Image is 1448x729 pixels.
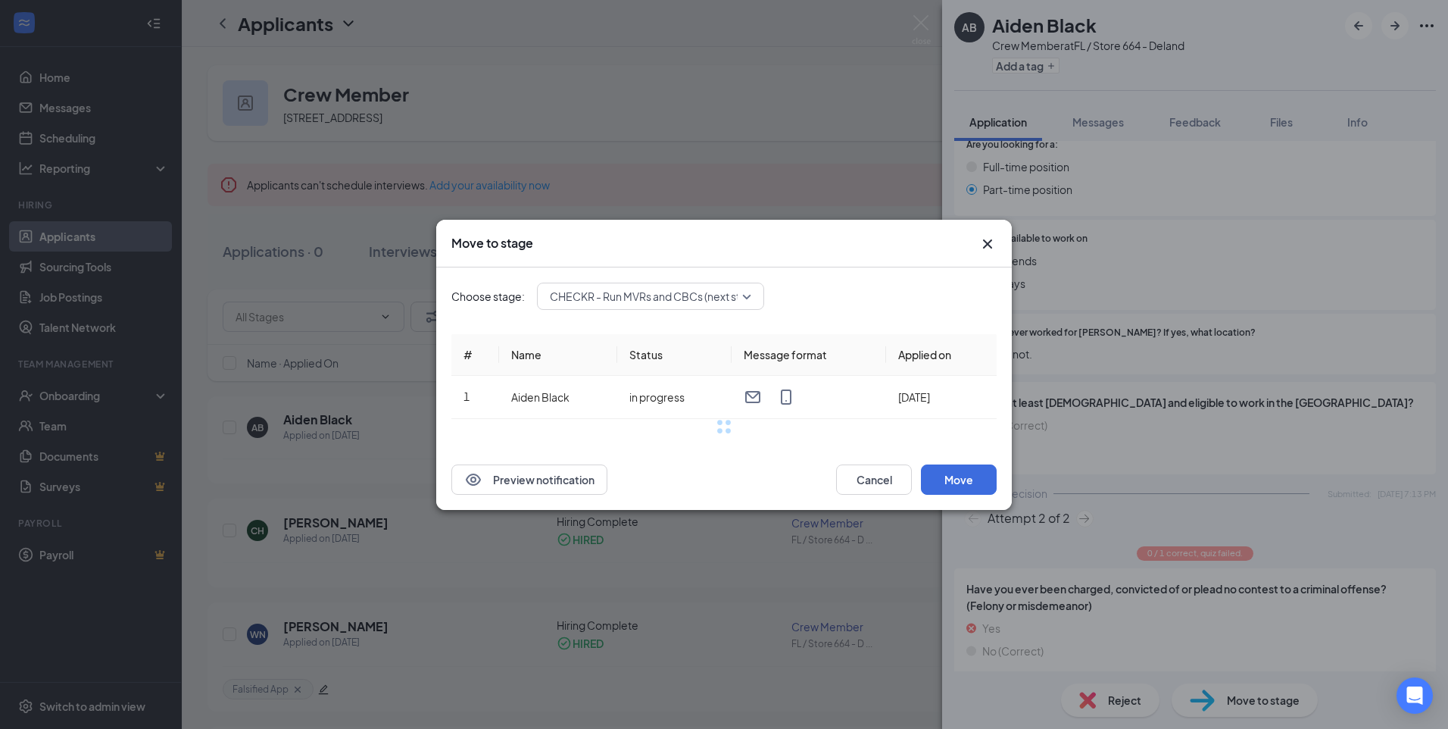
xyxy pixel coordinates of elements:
span: CHECKR - Run MVRs and CBCs (next stage) [550,285,763,308]
button: Close [978,235,997,253]
svg: Email [744,388,762,406]
th: # [451,334,499,376]
td: [DATE] [886,376,997,419]
span: 1 [463,390,470,403]
td: in progress [617,376,732,419]
svg: Cross [978,235,997,253]
th: Name [499,334,617,376]
span: Choose stage: [451,288,525,305]
th: Status [617,334,732,376]
button: Cancel [836,465,912,495]
span: Aiden Black [511,390,570,404]
button: EyePreview notification [451,465,607,495]
th: Applied on [886,334,997,376]
svg: MobileSms [777,388,795,406]
h3: Move to stage [451,235,533,252]
div: Open Intercom Messenger [1397,677,1433,714]
th: Message format [732,334,886,376]
svg: Eye [464,471,482,489]
button: Move [921,465,997,495]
